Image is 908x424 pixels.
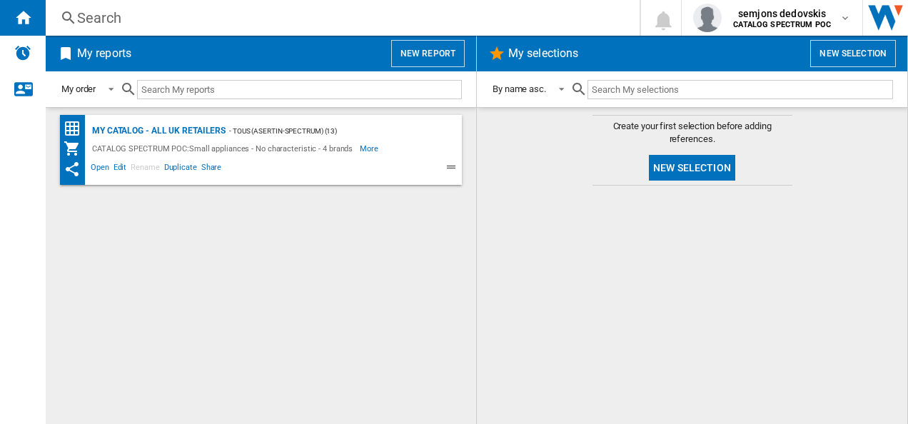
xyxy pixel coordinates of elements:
span: Duplicate [162,161,199,178]
div: Price Ranking [64,120,89,138]
div: My Assortment [64,140,89,157]
button: New selection [810,40,896,67]
div: My Catalog - all UK retailers [89,122,226,140]
img: alerts-logo.svg [14,44,31,61]
img: profile.jpg [693,4,722,32]
div: - TOUS (asertin-spectrum) (13) [226,122,433,140]
span: Open [89,161,111,178]
h2: My selections [505,40,581,67]
span: Edit [111,161,129,178]
span: Share [199,161,224,178]
input: Search My reports [137,80,462,99]
div: Search [77,8,602,28]
span: Create your first selection before adding references. [592,120,792,146]
h2: My reports [74,40,134,67]
ng-md-icon: This report has been shared with you [64,161,81,178]
span: Rename [128,161,161,178]
div: CATALOG SPECTRUM POC:Small appliances - No characteristic - 4 brands [89,140,360,157]
span: More [360,140,380,157]
b: CATALOG SPECTRUM POC [733,20,831,29]
button: New report [391,40,465,67]
div: By name asc. [493,84,546,94]
button: New selection [649,155,735,181]
div: My order [61,84,96,94]
span: semjons dedovskis [733,6,831,21]
input: Search My selections [587,80,893,99]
